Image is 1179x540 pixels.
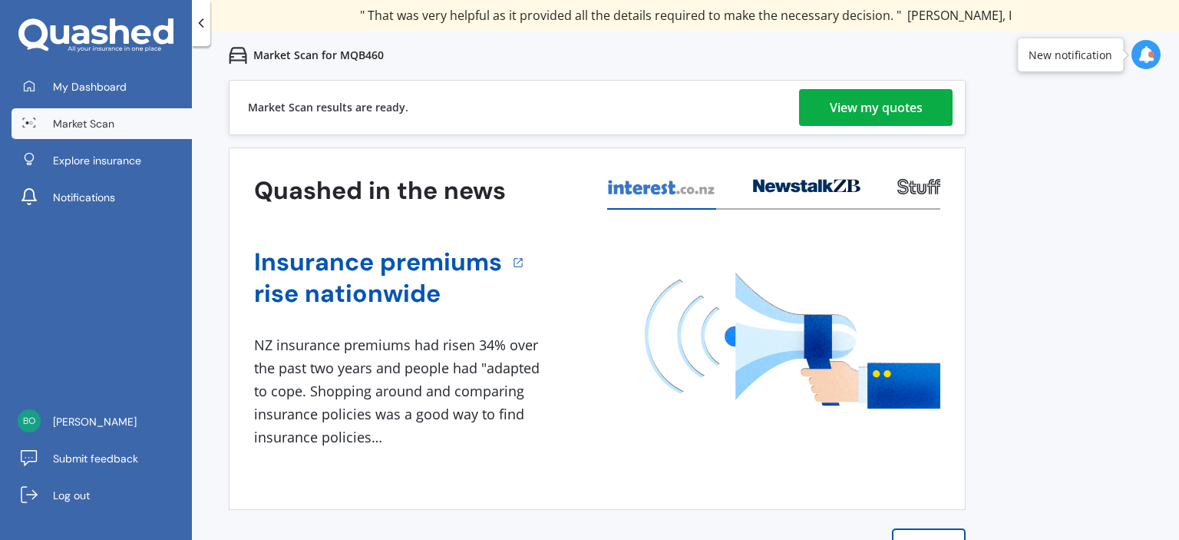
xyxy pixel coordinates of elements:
a: Log out [12,480,192,511]
img: media image [645,273,940,409]
div: NZ insurance premiums had risen 34% over the past two years and people had "adapted to cope. Shop... [254,334,546,449]
span: Log out [53,488,90,503]
span: My Dashboard [53,79,127,94]
a: Market Scan [12,108,192,139]
p: Market Scan for MQB460 [253,48,384,63]
img: car.f15378c7a67c060ca3f3.svg [229,46,247,65]
div: New notification [1029,47,1112,62]
a: Insurance premiums [254,247,502,278]
div: View my quotes [830,89,923,126]
img: 9ea7ff3caf4ea5a47b42b9407b43ecff [18,409,41,432]
div: Market Scan results are ready. [248,81,408,134]
a: My Dashboard [12,71,192,102]
span: Market Scan [53,116,114,131]
a: rise nationwide [254,278,502,310]
span: [PERSON_NAME] [53,414,137,429]
span: Submit feedback [53,451,138,466]
a: [PERSON_NAME] [12,406,192,437]
a: View my quotes [799,89,953,126]
a: Submit feedback [12,443,192,474]
span: Explore insurance [53,153,141,168]
span: Notifications [53,190,115,205]
a: Explore insurance [12,145,192,176]
h3: Quashed in the news [254,175,506,207]
a: Notifications [12,182,192,213]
